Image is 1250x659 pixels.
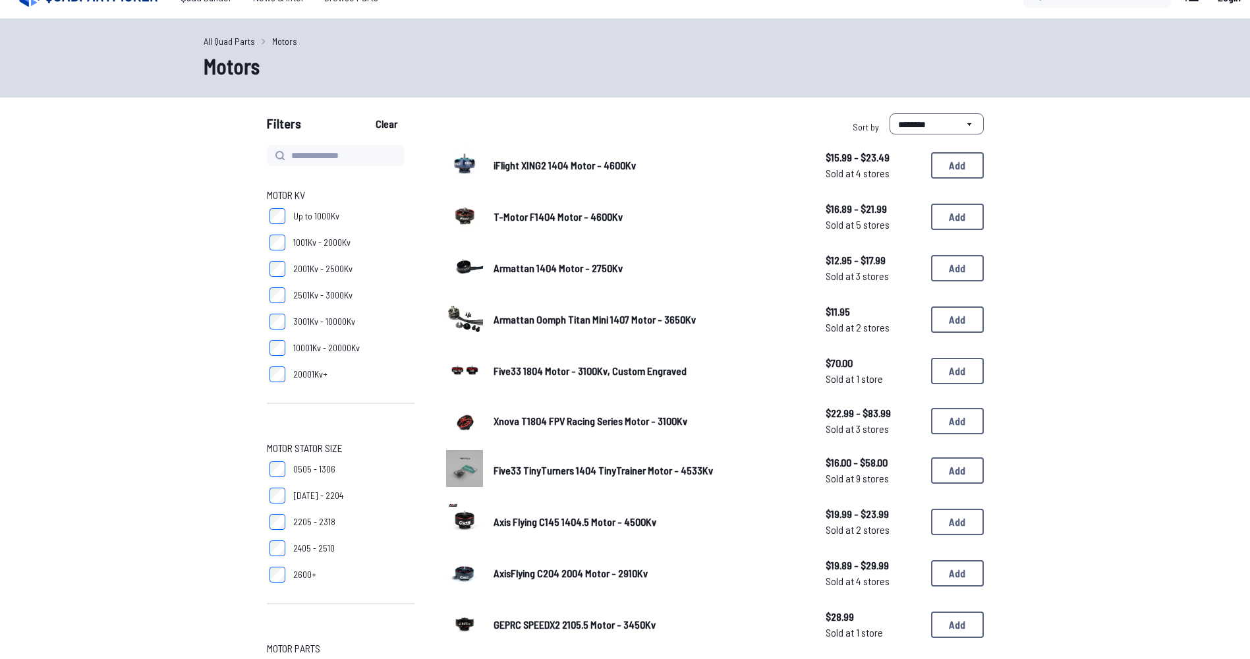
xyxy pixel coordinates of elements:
a: image [446,248,483,289]
span: Sold at 3 stores [826,268,921,284]
span: GEPRC SPEEDX2 2105.5 Motor - 3450Kv [494,618,656,631]
span: Up to 1000Kv [293,210,339,223]
a: Armattan 1404 Motor - 2750Kv [494,260,805,276]
a: Xnova T1804 FPV Racing Series Motor - 3100Kv [494,413,805,429]
button: Add [931,358,984,384]
span: Sold at 4 stores [826,165,921,181]
button: Add [931,612,984,638]
img: image [446,553,483,590]
a: image [446,553,483,594]
span: $19.99 - $23.99 [826,506,921,522]
span: T-Motor F1404 Motor - 4600Kv [494,210,623,223]
span: AxisFlying C204 2004 Motor - 2910Kv [494,567,648,579]
input: 1001Kv - 2000Kv [270,235,285,250]
span: Sold at 9 stores [826,471,921,486]
span: Sort by [853,121,879,132]
a: All Quad Parts [204,34,255,48]
span: [DATE] - 2204 [293,489,343,502]
span: 2501Kv - 3000Kv [293,289,353,302]
span: 1001Kv - 2000Kv [293,236,351,249]
img: image [446,351,483,387]
span: 3001Kv - 10000Kv [293,315,355,328]
button: Add [931,306,984,333]
a: AxisFlying C204 2004 Motor - 2910Kv [494,565,805,581]
span: $19.89 - $29.99 [826,558,921,573]
a: image [446,450,483,491]
a: image [446,196,483,237]
span: Sold at 5 stores [826,217,921,233]
span: Motor Parts [267,641,320,656]
span: $70.00 [826,355,921,371]
span: 0505 - 1306 [293,463,335,476]
a: Armattan Oomph Titan Mini 1407 Motor - 3650Kv [494,312,805,328]
a: image [446,145,483,186]
input: Up to 1000Kv [270,208,285,224]
input: [DATE] - 2204 [270,488,285,503]
img: image [446,299,483,336]
span: Axis Flying C145 1404.5 Motor - 4500Kv [494,515,656,528]
span: Sold at 4 stores [826,573,921,589]
select: Sort by [890,113,984,134]
a: Five33 TinyTurners 1404 TinyTrainer Motor - 4533Kv [494,463,805,478]
span: $28.99 [826,609,921,625]
span: Armattan 1404 Motor - 2750Kv [494,262,623,274]
a: image [446,351,483,391]
button: Add [931,457,984,484]
button: Add [931,152,984,179]
a: iFlight XING2 1404 Motor - 4600Kv [494,158,805,173]
span: 10001Kv - 20000Kv [293,341,360,355]
span: $11.95 [826,304,921,320]
a: Motors [272,34,297,48]
span: Sold at 2 stores [826,320,921,335]
span: Sold at 1 store [826,371,921,387]
input: 2001Kv - 2500Kv [270,261,285,277]
input: 2600+ [270,567,285,583]
a: T-Motor F1404 Motor - 4600Kv [494,209,805,225]
span: $12.95 - $17.99 [826,252,921,268]
input: 2405 - 2510 [270,540,285,556]
span: iFlight XING2 1404 Motor - 4600Kv [494,159,636,171]
span: 2205 - 2318 [293,515,335,529]
img: image [446,450,483,487]
span: $16.00 - $58.00 [826,455,921,471]
a: image [446,501,483,542]
span: 20001Kv+ [293,368,327,381]
span: Sold at 3 stores [826,421,921,437]
a: Five33 1804 Motor - 3100Kv, Custom Engraved [494,363,805,379]
button: Add [931,560,984,587]
img: image [446,405,483,436]
img: image [446,501,483,538]
input: 3001Kv - 10000Kv [270,314,285,329]
a: GEPRC SPEEDX2 2105.5 Motor - 3450Kv [494,617,805,633]
input: 2205 - 2318 [270,514,285,530]
span: Sold at 1 store [826,625,921,641]
span: 2405 - 2510 [293,542,335,555]
img: image [446,145,483,182]
input: 0505 - 1306 [270,461,285,477]
a: image [446,299,483,340]
a: Axis Flying C145 1404.5 Motor - 4500Kv [494,514,805,530]
span: $22.99 - $83.99 [826,405,921,421]
button: Add [931,408,984,434]
span: Xnova T1804 FPV Racing Series Motor - 3100Kv [494,415,687,427]
button: Clear [364,113,409,134]
input: 2501Kv - 3000Kv [270,287,285,303]
span: Motor Stator Size [267,440,343,456]
span: Filters [267,113,301,140]
span: $16.89 - $21.99 [826,201,921,217]
a: image [446,604,483,645]
span: Armattan Oomph Titan Mini 1407 Motor - 3650Kv [494,313,696,326]
h1: Motors [204,50,1047,82]
img: image [446,604,483,641]
input: 10001Kv - 20000Kv [270,340,285,356]
span: Five33 1804 Motor - 3100Kv, Custom Engraved [494,364,687,377]
span: 2600+ [293,568,316,581]
span: Sold at 2 stores [826,522,921,538]
button: Add [931,204,984,230]
span: Five33 TinyTurners 1404 TinyTrainer Motor - 4533Kv [494,464,713,476]
span: 2001Kv - 2500Kv [293,262,353,275]
span: Motor KV [267,187,305,203]
img: image [446,248,483,285]
img: image [446,196,483,233]
a: image [446,402,483,440]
